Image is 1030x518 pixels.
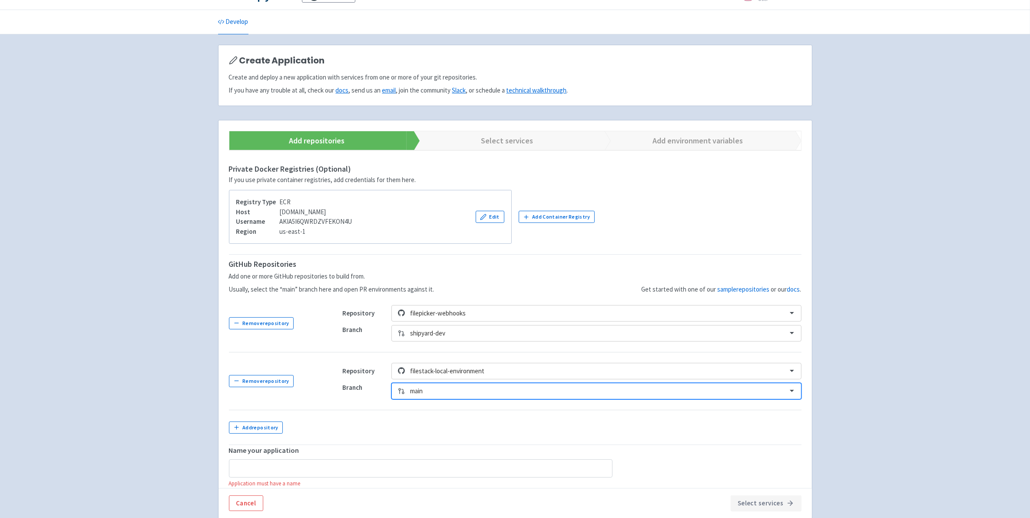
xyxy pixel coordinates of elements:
div: If you use private container registries, add credentials for them here. [229,175,801,185]
a: email [382,86,396,94]
div: ECR [236,197,352,207]
div: Application must have a name [229,479,613,488]
button: Removerepository [229,317,294,329]
b: Region [236,227,257,236]
p: Create and deploy a new application with services from one or more of your git repositories. [229,73,801,83]
a: Select services [407,131,597,150]
a: technical walkthrough [507,86,567,94]
a: Add environment variables [597,131,788,150]
strong: Branch [342,325,362,334]
button: Edit [476,211,504,223]
button: Add Container Registry [519,211,595,223]
b: Username [236,217,265,226]
strong: Repository [342,367,374,375]
a: docs [787,285,800,293]
button: Removerepository [229,375,294,387]
button: Select services [731,495,801,511]
div: [DOMAIN_NAME] [236,207,352,217]
a: Cancel [229,495,263,511]
strong: Repository [342,309,374,317]
a: docs [336,86,349,94]
h4: Private Docker Registries (Optional) [229,165,801,173]
a: samplerepositories [718,285,770,293]
a: Develop [218,10,248,34]
strong: Branch [342,383,362,392]
p: If you have any trouble at all, check our , send us an , join the community , or schedule a . [229,86,801,96]
b: Host [236,208,251,216]
button: Addrepository [229,422,283,434]
div: us-east-1 [236,227,352,237]
span: Create Application [239,56,325,66]
div: AKIA5I6QWRDZVFEKON4U [236,217,352,227]
p: Get started with one of our or our . [642,285,801,295]
h5: Name your application [229,447,801,455]
b: Registry Type [236,198,276,206]
a: Slack [452,86,466,94]
p: Usually, select the “main” branch here and open PR environments against it. [229,285,434,295]
p: Add one or more GitHub repositories to build from. [229,272,434,282]
a: Add repositories [216,131,407,150]
strong: GitHub Repositories [229,259,297,269]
